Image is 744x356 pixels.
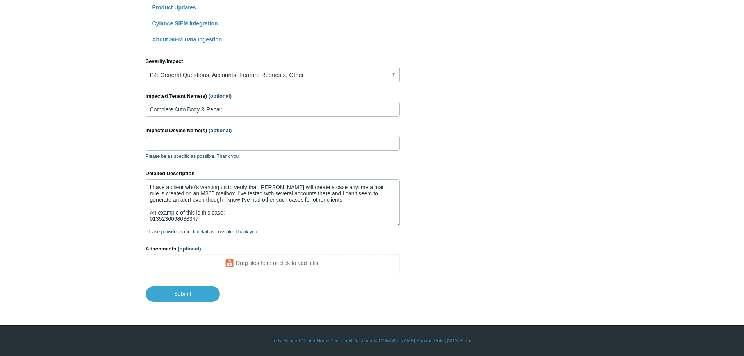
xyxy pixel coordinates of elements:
a: P4: General Questions, Accounts, Feature Requests, Other [146,67,400,82]
label: Impacted Device Name(s) [146,127,400,134]
span: (optional) [209,127,232,133]
label: Severity/Impact [146,57,400,65]
label: Impacted Tenant Name(s) [146,92,400,100]
label: Detailed Description [146,170,400,177]
a: Support Policy [416,337,446,344]
span: (optional) [178,246,201,252]
div: | | | | [146,337,599,344]
a: Todyl Support Center Home [271,337,329,344]
input: Submit [146,286,220,301]
a: Product Updates [152,4,196,11]
p: Please be as specific as possible. Thank you. [146,153,400,160]
a: Cylance SIEM Integration [152,20,218,27]
a: Your Todyl Dashboard [330,337,376,344]
span: (optional) [209,93,232,99]
p: Please provide as much detail as possible. Thank you. [146,228,400,235]
a: [DOMAIN_NAME] [378,337,415,344]
a: About SIEM Data Ingestion [152,36,222,43]
a: SGN Status [448,337,473,344]
label: Attachments [146,245,400,253]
